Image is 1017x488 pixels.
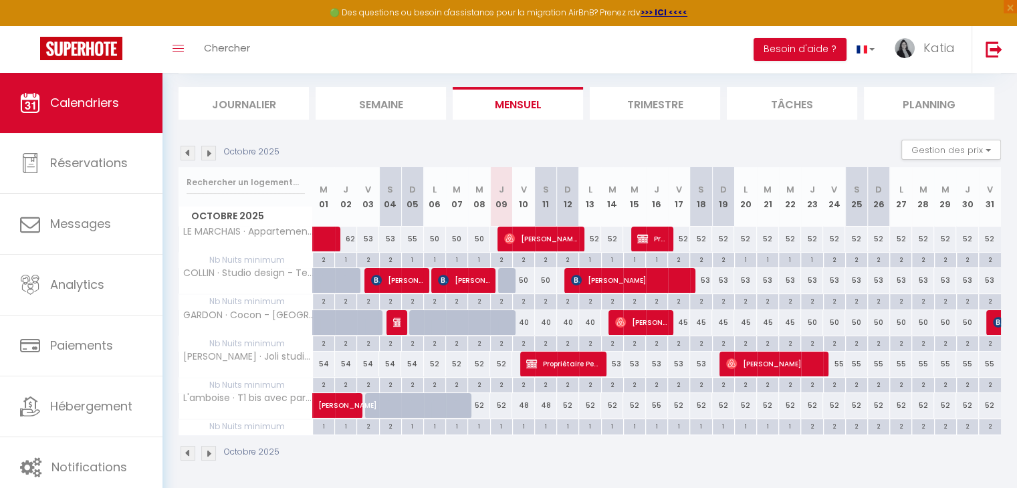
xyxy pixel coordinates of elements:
div: 2 [402,336,423,349]
div: 2 [846,294,867,307]
div: 55 [979,352,1001,376]
div: 54 [357,352,379,376]
abbr: M [919,183,927,196]
div: 2 [690,253,711,265]
a: ... Katia [885,26,972,73]
div: 52 [823,227,845,251]
div: 52 [579,227,601,251]
li: Journalier [179,87,309,120]
div: 1 [624,253,645,265]
abbr: V [676,183,682,196]
div: 2 [801,294,822,307]
span: [PERSON_NAME] [615,310,667,335]
th: 31 [979,167,1001,227]
span: Messages [50,215,111,232]
span: [PERSON_NAME] [318,386,380,411]
div: 53 [690,268,712,293]
div: 53 [956,268,978,293]
div: 2 [602,336,623,349]
div: 50 [801,310,823,335]
div: 2 [735,378,756,390]
div: 2 [801,336,822,349]
abbr: V [365,183,371,196]
div: 53 [379,227,401,251]
span: [PERSON_NAME] [371,267,423,293]
div: 2 [824,336,845,349]
div: 45 [668,310,690,335]
span: Propriétaires Gardon [393,310,401,335]
div: 2 [513,336,534,349]
div: 2 [402,378,423,390]
div: 2 [957,253,978,265]
abbr: D [564,183,571,196]
div: 2 [690,336,711,349]
div: 2 [491,336,512,349]
div: 1 [335,253,356,265]
span: [PERSON_NAME] [438,267,489,293]
div: 52 [424,352,446,376]
abbr: J [810,183,815,196]
div: 50 [868,310,890,335]
span: Katia [923,39,955,56]
div: 2 [979,253,1001,265]
span: Nb Nuits minimum [179,378,312,392]
abbr: V [987,183,993,196]
th: 02 [335,167,357,227]
div: 2 [402,294,423,307]
th: 11 [535,167,557,227]
abbr: J [499,183,504,196]
div: 2 [779,294,800,307]
div: 52 [734,227,756,251]
div: 2 [957,336,978,349]
div: 55 [868,352,890,376]
div: 2 [513,378,534,390]
div: 40 [512,310,534,335]
th: 25 [845,167,867,227]
div: 45 [712,310,734,335]
th: 06 [424,167,446,227]
p: Octobre 2025 [224,146,279,158]
th: 23 [801,167,823,227]
div: 2 [313,253,334,265]
div: 2 [890,253,911,265]
div: 55 [934,352,956,376]
abbr: L [588,183,592,196]
span: [PERSON_NAME] [504,226,578,251]
div: 2 [979,336,1001,349]
div: 52 [912,227,934,251]
span: Propriétaire Barthélémy [637,226,667,251]
div: 55 [956,352,978,376]
div: 2 [357,253,378,265]
abbr: J [343,183,348,196]
div: 2 [335,378,356,390]
div: 52 [979,227,1001,251]
span: Chercher [204,41,250,55]
div: 2 [535,253,556,265]
div: 2 [979,294,1001,307]
div: 52 [890,227,912,251]
abbr: D [875,183,882,196]
div: 53 [690,352,712,376]
div: 2 [557,253,578,265]
div: 2 [935,294,956,307]
div: 50 [468,227,490,251]
div: 2 [491,294,512,307]
th: 07 [446,167,468,227]
abbr: S [853,183,859,196]
div: 55 [890,352,912,376]
span: [PERSON_NAME] [726,351,822,376]
div: 2 [713,253,734,265]
div: 2 [535,336,556,349]
span: [PERSON_NAME] · Joli studio en plein cœur de Vannes [181,352,315,362]
div: 2 [335,294,356,307]
div: 52 [446,352,468,376]
th: 18 [690,167,712,227]
div: 52 [934,227,956,251]
th: 16 [646,167,668,227]
abbr: V [520,183,526,196]
div: 53 [868,268,890,293]
div: 52 [601,227,623,251]
div: 2 [757,336,778,349]
abbr: S [387,183,393,196]
th: 14 [601,167,623,227]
